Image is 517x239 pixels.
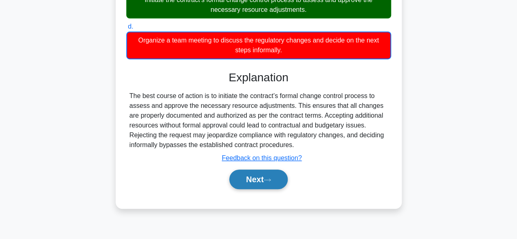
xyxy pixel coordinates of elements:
[222,154,302,161] a: Feedback on this question?
[126,31,391,59] div: Organize a team meeting to discuss the regulatory changes and decide on the next steps informally.
[229,170,288,189] button: Next
[128,23,133,30] span: d.
[130,91,388,150] div: The best course of action is to initiate the contract’s formal change control process to assess a...
[131,71,386,85] h3: Explanation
